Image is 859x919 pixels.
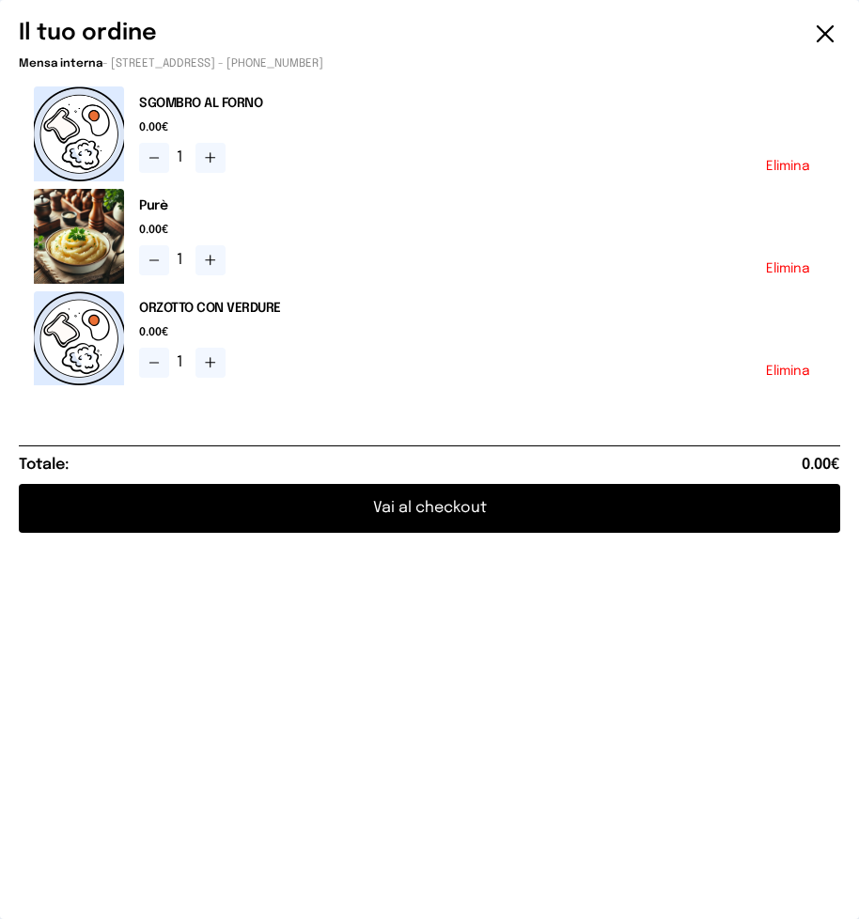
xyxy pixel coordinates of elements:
[177,249,188,272] span: 1
[139,196,825,215] h2: Purè
[177,147,188,169] span: 1
[139,299,825,318] h2: ORZOTTO CON VERDURE
[802,454,840,476] span: 0.00€
[766,365,810,378] button: Elimina
[139,94,825,113] h2: SGOMBRO AL FORNO
[34,189,124,284] img: media
[139,223,825,238] span: 0.00€
[19,19,157,49] h6: Il tuo ordine
[19,58,102,70] span: Mensa interna
[766,160,810,173] button: Elimina
[139,325,825,340] span: 0.00€
[19,454,69,476] h6: Totale:
[139,120,825,135] span: 0.00€
[19,56,840,71] p: - [STREET_ADDRESS] - [PHONE_NUMBER]
[19,484,840,533] button: Vai al checkout
[34,86,124,181] img: placeholder-product.5564ca1.png
[177,351,188,374] span: 1
[34,291,124,386] img: placeholder-product.5564ca1.png
[766,262,810,275] button: Elimina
